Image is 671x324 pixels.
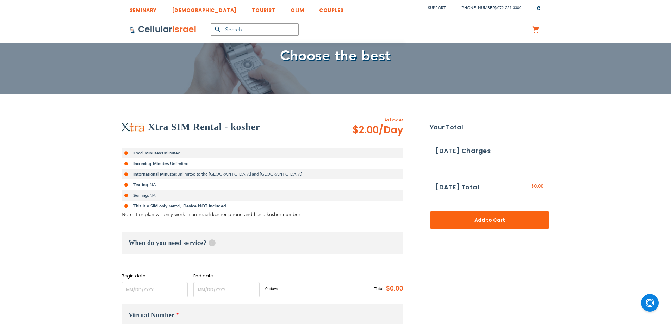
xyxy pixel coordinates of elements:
span: As Low As [333,117,403,123]
strong: Your Total [430,122,549,133]
strong: International Minutes: [133,171,177,177]
a: OLIM [291,2,304,15]
li: Unlimited [122,158,403,169]
a: Support [428,5,446,11]
a: [PHONE_NUMBER] [461,5,496,11]
a: [DEMOGRAPHIC_DATA] [172,2,237,15]
label: Begin date [122,273,188,279]
label: End date [193,273,260,279]
li: NA [122,179,403,190]
strong: Local Minutes: [133,150,162,156]
li: / [454,3,521,13]
button: Add to Cart [430,211,549,229]
strong: Incoming Minutes: [133,161,170,166]
span: /Day [379,123,403,137]
span: Help [209,239,216,246]
input: MM/DD/YYYY [122,282,188,297]
span: Total [374,286,383,292]
a: TOURIST [252,2,276,15]
span: Virtual Number [129,312,175,319]
a: SEMINARY [130,2,157,15]
span: Choose the best [280,46,391,66]
h3: [DATE] Total [436,182,479,192]
h3: [DATE] Charges [436,146,543,156]
span: $2.00 [352,123,403,137]
img: Cellular Israel Logo [130,25,197,34]
span: Add to Cart [453,216,526,224]
input: MM/DD/YYYY [193,282,260,297]
img: Xtra SIM Rental - kosher [122,123,144,131]
h2: Xtra SIM Rental - kosher [148,120,260,134]
a: 072-224-3300 [497,5,521,11]
a: COUPLES [319,2,344,15]
strong: Texting: [133,182,150,188]
span: 0 [265,286,269,292]
span: days [269,286,278,292]
span: $ [531,183,534,190]
li: NA [122,190,403,201]
span: $0.00 [383,283,403,294]
li: Unlimited to the [GEOGRAPHIC_DATA] and [GEOGRAPHIC_DATA] [122,169,403,179]
strong: This is a SIM only rental, Device NOT included [133,203,226,209]
input: Search [211,23,299,36]
h3: When do you need service? [122,232,403,254]
div: Note: this plan will only work in an israeli kosher phone and has a kosher number [122,211,403,218]
strong: Surfing: [133,192,149,198]
li: Unlimited [122,148,403,158]
span: 0.00 [534,183,543,189]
